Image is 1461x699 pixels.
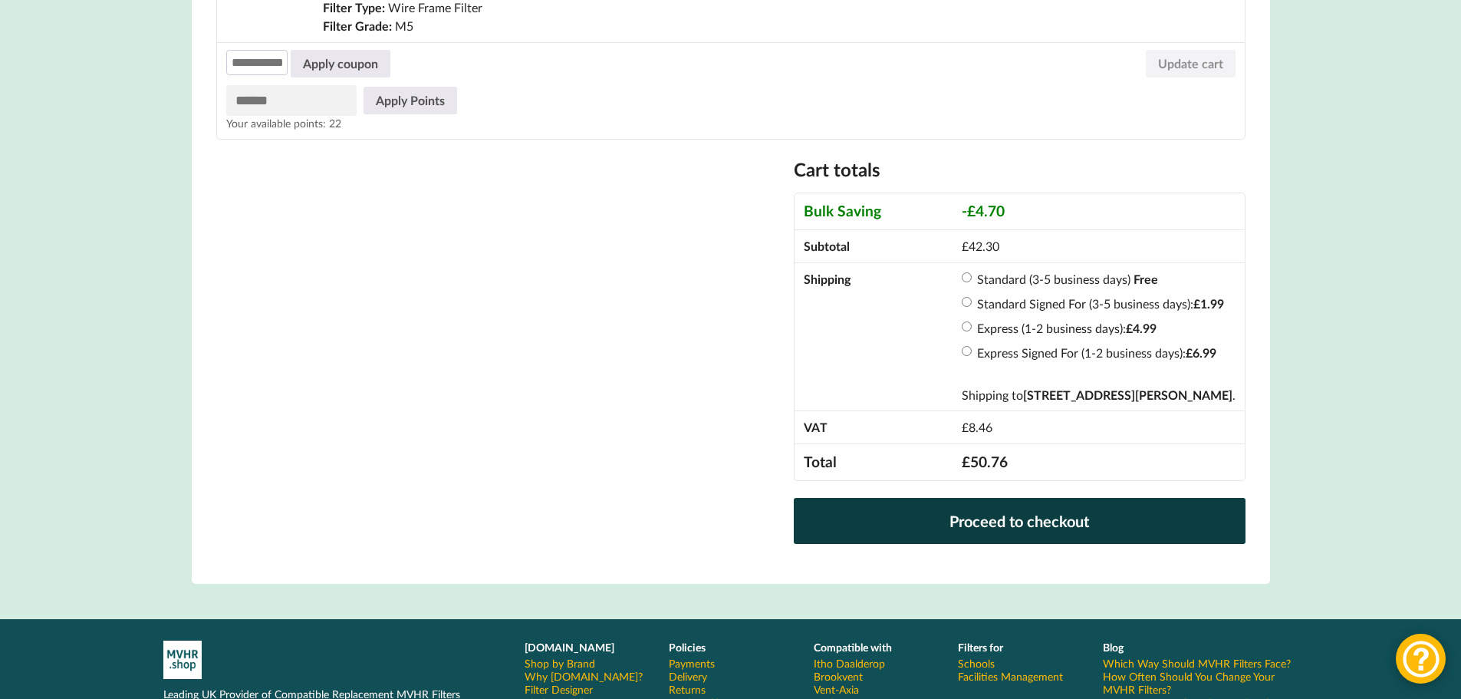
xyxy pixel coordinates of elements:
[525,670,643,683] a: Why [DOMAIN_NAME]?
[1193,296,1200,311] span: £
[525,641,614,654] b: [DOMAIN_NAME]
[669,683,706,696] a: Returns
[977,296,1224,311] label: Standard Signed For (3-5 business days):
[958,657,995,670] a: Schools
[794,498,1245,544] a: Proceed to checkout
[1103,657,1291,670] a: Which Way Should MVHR Filters Face?
[962,453,1008,470] bdi: 50.76
[814,657,885,670] a: Itho Daalderop
[977,272,1130,286] label: Standard (3-5 business days)
[967,202,1005,219] bdi: 4.70
[814,683,859,696] a: Vent-Axia
[962,453,970,470] span: £
[669,641,706,654] b: Policies
[977,345,1216,360] label: Express Signed For (1-2 business days):
[962,420,969,434] span: £
[794,158,1245,182] h2: Cart totals
[958,641,1003,654] b: Filters for
[962,387,1236,404] p: Shipping to .
[953,193,1245,229] td: -
[226,116,1236,131] p: Your available points: 22
[323,17,392,35] dt: Filter Grade:
[814,641,892,654] b: Compatible with
[962,239,969,253] span: £
[323,17,929,35] p: M5
[163,641,202,679] img: mvhr-inverted.png
[958,670,1063,683] a: Facilities Management
[525,657,595,670] a: Shop by Brand
[1146,50,1236,77] button: Update cart
[795,193,952,229] th: Bulk Saving
[977,321,1157,335] label: Express (1-2 business days):
[1193,296,1224,311] bdi: 1.99
[669,670,707,683] a: Delivery
[1186,345,1216,360] bdi: 6.99
[962,420,992,434] span: 8.46
[814,670,863,683] a: Brookvent
[669,657,715,670] a: Payments
[1023,387,1232,402] strong: [STREET_ADDRESS][PERSON_NAME]
[795,443,952,480] th: Total
[1103,641,1124,654] b: Blog
[364,87,457,114] button: Apply Points
[1103,670,1298,696] a: How Often Should You Change Your MVHR Filters?
[525,683,593,696] a: Filter Designer
[291,50,390,77] button: Apply coupon
[1126,321,1133,335] span: £
[795,262,952,411] th: Shipping
[1126,321,1157,335] bdi: 4.99
[795,410,952,443] th: VAT
[962,239,999,253] bdi: 42.30
[1186,345,1193,360] span: £
[795,229,952,262] th: Subtotal
[967,202,976,219] span: £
